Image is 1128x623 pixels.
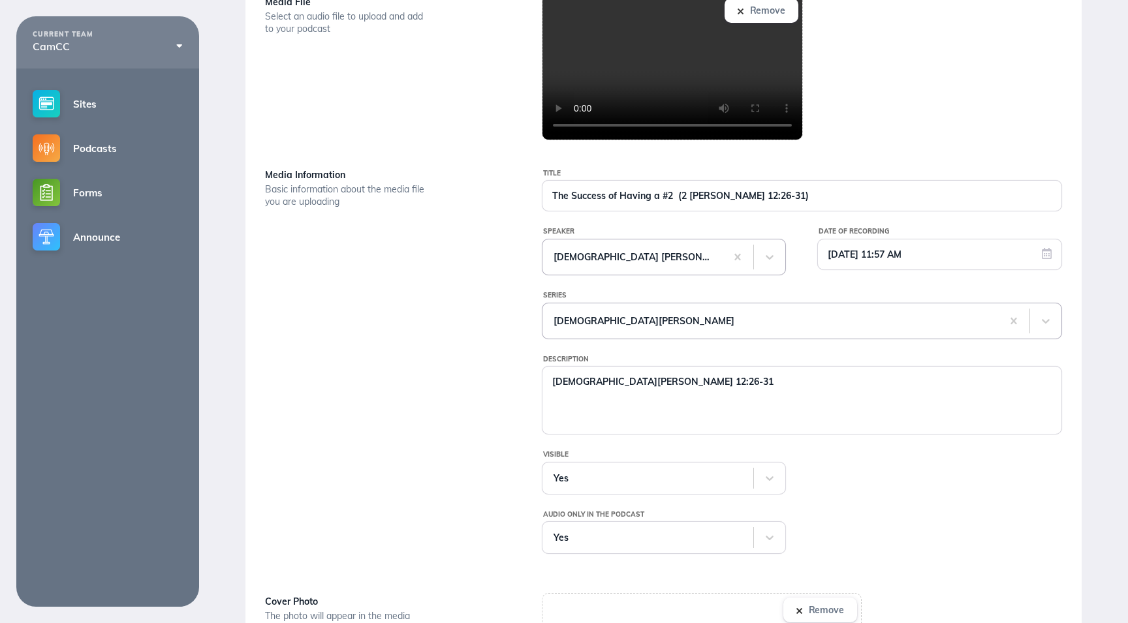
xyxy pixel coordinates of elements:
[265,593,509,610] div: Cover Photo
[543,448,787,462] div: Visible
[16,170,199,215] a: Forms
[16,82,199,126] a: Sites
[543,508,787,522] div: Audio Only in the Podcast
[543,288,1062,303] div: Series
[819,224,1062,239] div: Date of Recording
[554,473,743,483] div: Yes
[542,181,1061,211] input: New Episode Title
[783,598,857,622] button: Remove
[33,31,183,38] div: CURRENT TEAM
[554,532,743,543] div: Yes
[265,10,428,35] div: Select an audio file to upload and add to your podcast
[265,166,509,183] div: Media Information
[543,352,1062,367] div: Description
[33,134,60,162] img: podcasts-small@2x.png
[543,224,787,239] div: Speaker
[738,8,744,14] img: icon-close-x-dark@2x.png
[33,179,60,206] img: forms-small@2x.png
[33,90,60,117] img: sites-small@2x.png
[796,608,802,614] img: icon-close-x-dark@2x.png
[16,126,199,170] a: Podcasts
[33,40,183,52] div: CamCC
[33,223,60,251] img: announce-small@2x.png
[265,183,428,208] div: Basic information about the media file you are uploading
[542,367,1061,432] textarea: [DEMOGRAPHIC_DATA][PERSON_NAME] 12:26-31
[16,215,199,259] a: Announce
[543,166,1062,181] div: Title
